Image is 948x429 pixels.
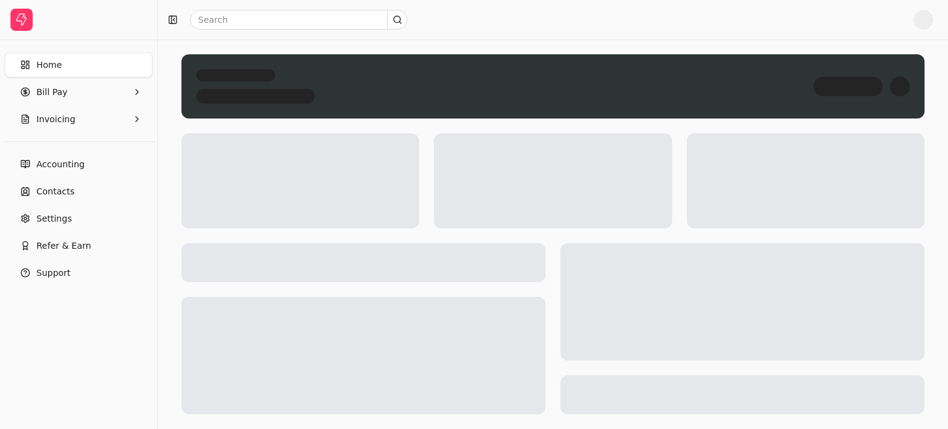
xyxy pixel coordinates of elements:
span: Bill Pay [36,86,67,99]
span: Contacts [36,185,75,198]
span: Home [36,59,62,72]
button: Refer & Earn [5,233,152,258]
button: Invoicing [5,107,152,131]
span: Accounting [36,158,85,171]
button: Bill Pay [5,80,152,104]
button: Support [5,260,152,285]
a: Accounting [5,152,152,177]
a: Contacts [5,179,152,204]
span: Invoicing [36,113,75,126]
input: Search [190,10,407,30]
a: Settings [5,206,152,231]
span: Refer & Earn [36,239,91,252]
span: Support [36,267,70,280]
a: Home [5,52,152,77]
span: Settings [36,212,72,225]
